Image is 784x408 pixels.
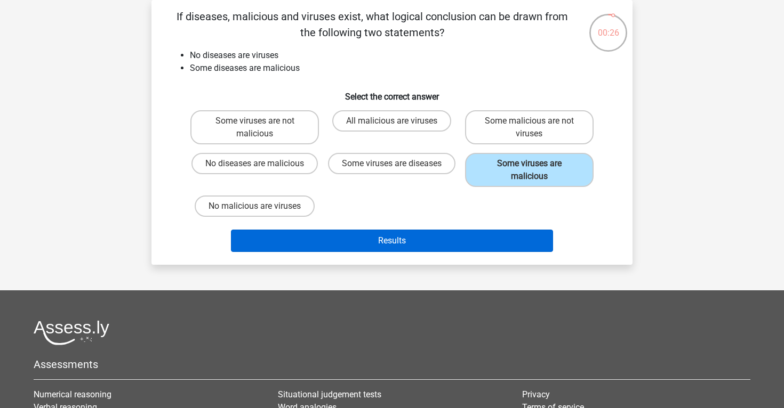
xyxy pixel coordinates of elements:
li: Some diseases are malicious [190,62,615,75]
h5: Assessments [34,358,750,371]
div: 00:26 [588,13,628,39]
img: Assessly logo [34,320,109,345]
h6: Select the correct answer [169,83,615,102]
a: Numerical reasoning [34,389,111,399]
label: Some viruses are diseases [328,153,455,174]
label: No malicious are viruses [195,195,315,217]
a: Privacy [522,389,550,399]
label: Some viruses are not malicious [190,110,319,144]
button: Results [231,230,554,252]
li: No diseases are viruses [190,49,615,62]
label: All malicious are viruses [332,110,451,132]
p: If diseases, malicious and viruses exist, what logical conclusion can be drawn from the following... [169,9,575,40]
label: No diseases are malicious [191,153,318,174]
label: Some viruses are malicious [465,153,594,187]
a: Situational judgement tests [278,389,381,399]
label: Some malicious are not viruses [465,110,594,144]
